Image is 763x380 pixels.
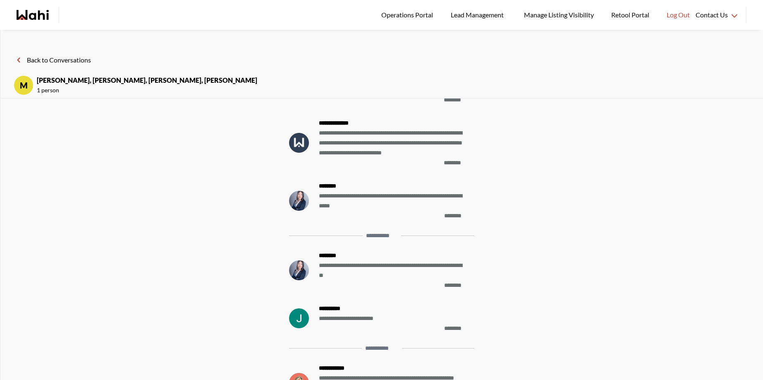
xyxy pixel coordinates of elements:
span: 1 person [37,85,257,95]
div: M [14,75,33,95]
span: Operations Portal [381,10,436,20]
button: Back to Conversations [14,55,91,65]
a: Wahi homepage [17,10,49,20]
span: Manage Listing Visibility [521,10,596,20]
span: Lead Management [451,10,507,20]
span: Log Out [667,10,690,20]
span: Retool Portal [611,10,652,20]
strong: [PERSON_NAME], [PERSON_NAME], [PERSON_NAME], [PERSON_NAME] [37,75,257,85]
